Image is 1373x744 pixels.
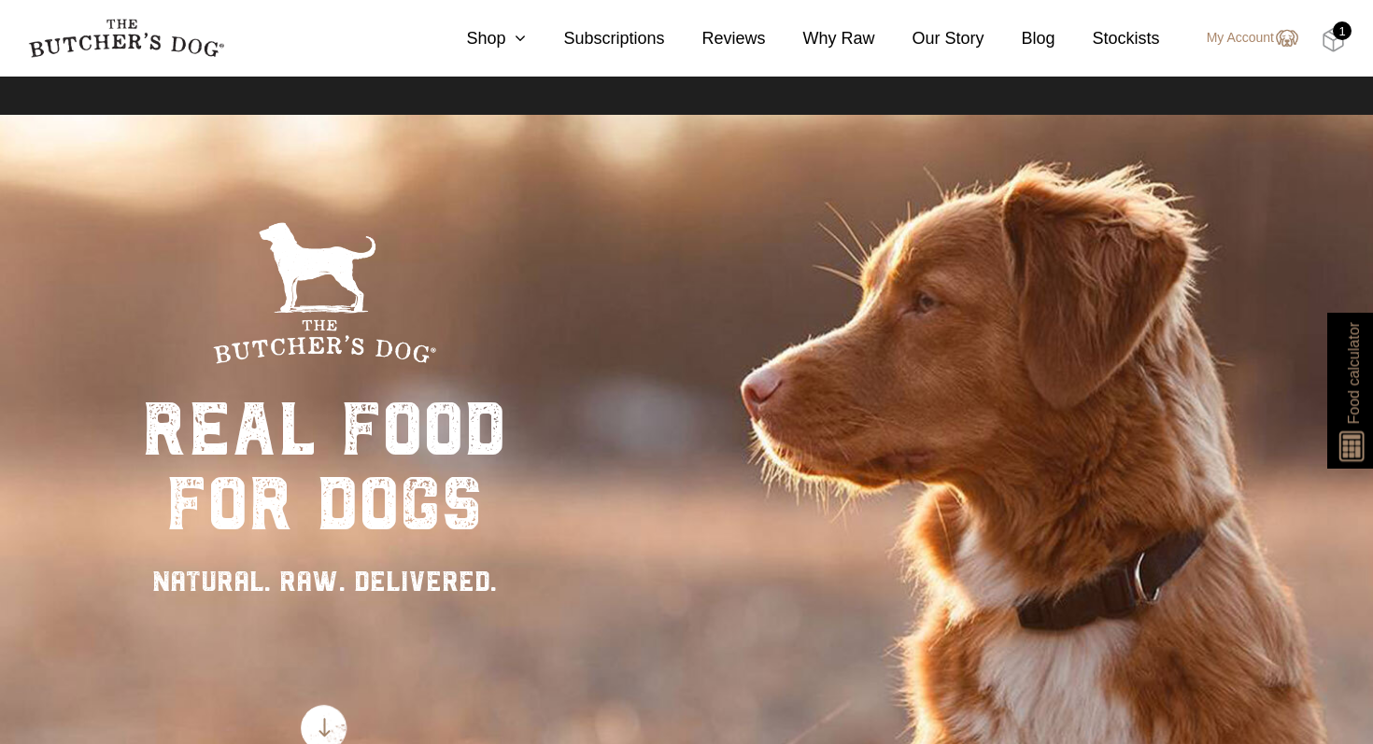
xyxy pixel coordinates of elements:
[1333,21,1352,40] div: 1
[875,26,984,51] a: Our Story
[664,26,765,51] a: Reviews
[766,26,875,51] a: Why Raw
[984,26,1055,51] a: Blog
[1055,26,1160,51] a: Stockists
[526,26,664,51] a: Subscriptions
[429,26,526,51] a: Shop
[1322,28,1345,52] img: TBD_Cart-Full_Hover.png
[142,392,506,541] div: real food for dogs
[1342,322,1365,424] span: Food calculator
[1188,27,1298,49] a: My Account
[142,560,506,602] div: NATURAL. RAW. DELIVERED.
